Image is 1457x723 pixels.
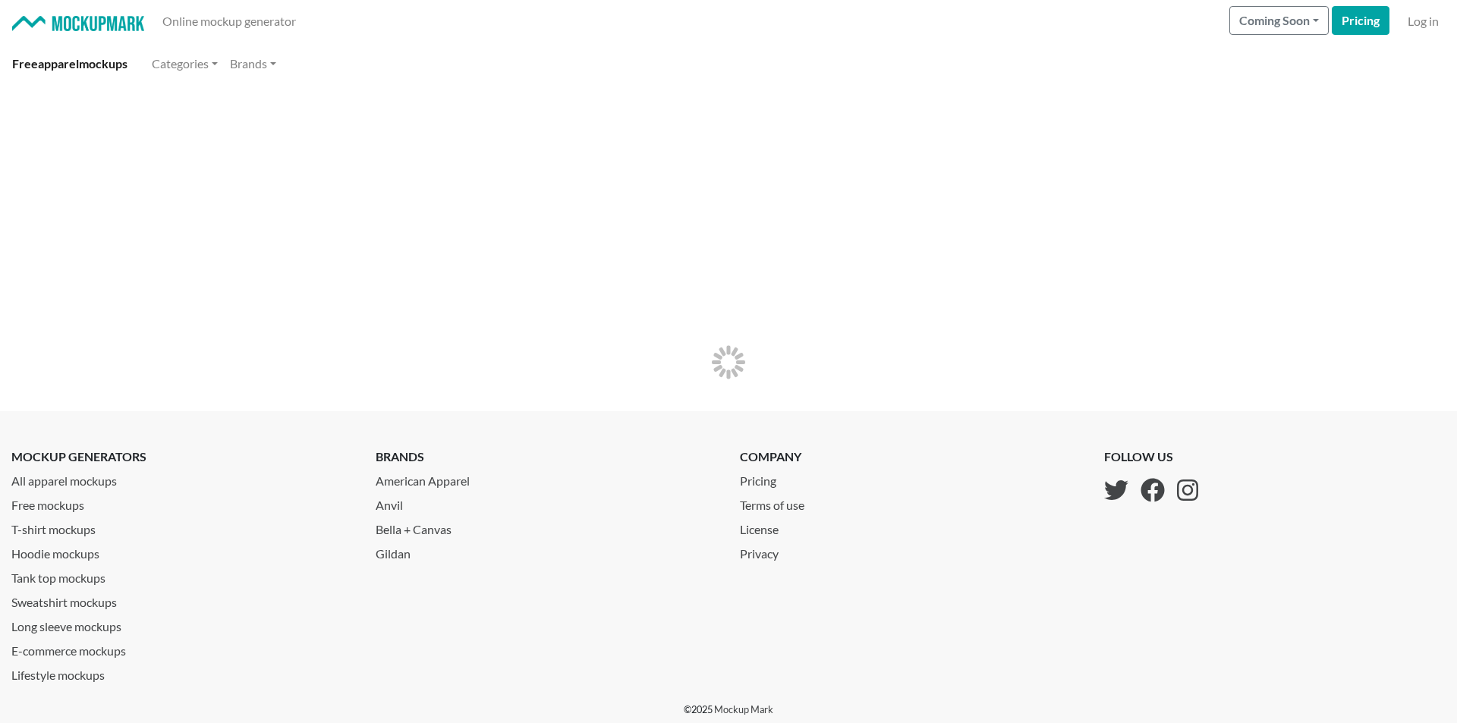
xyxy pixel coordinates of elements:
a: Hoodie mockups [11,539,353,563]
a: Anvil [376,490,717,514]
a: Bella + Canvas [376,514,717,539]
a: Online mockup generator [156,6,302,36]
a: Categories [146,49,224,79]
a: Long sleeve mockups [11,611,353,636]
img: Mockup Mark [12,16,144,32]
a: Free mockups [11,490,353,514]
span: apparel [38,56,79,71]
a: License [740,514,817,539]
a: Sweatshirt mockups [11,587,353,611]
a: All apparel mockups [11,466,353,490]
a: Tank top mockups [11,563,353,587]
a: Privacy [740,539,817,563]
p: mockup generators [11,448,353,466]
a: Terms of use [740,490,817,514]
a: Gildan [376,539,717,563]
a: American Apparel [376,466,717,490]
a: T-shirt mockups [11,514,353,539]
p: © 2025 [684,703,773,717]
a: Log in [1402,6,1445,36]
p: brands [376,448,717,466]
p: company [740,448,817,466]
a: Pricing [1332,6,1389,35]
a: Freeapparelmockups [6,49,134,79]
button: Coming Soon [1229,6,1329,35]
a: Pricing [740,466,817,490]
a: Mockup Mark [714,703,773,715]
a: Brands [224,49,282,79]
a: E-commerce mockups [11,636,353,660]
p: follow us [1104,448,1198,466]
a: Lifestyle mockups [11,660,353,684]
